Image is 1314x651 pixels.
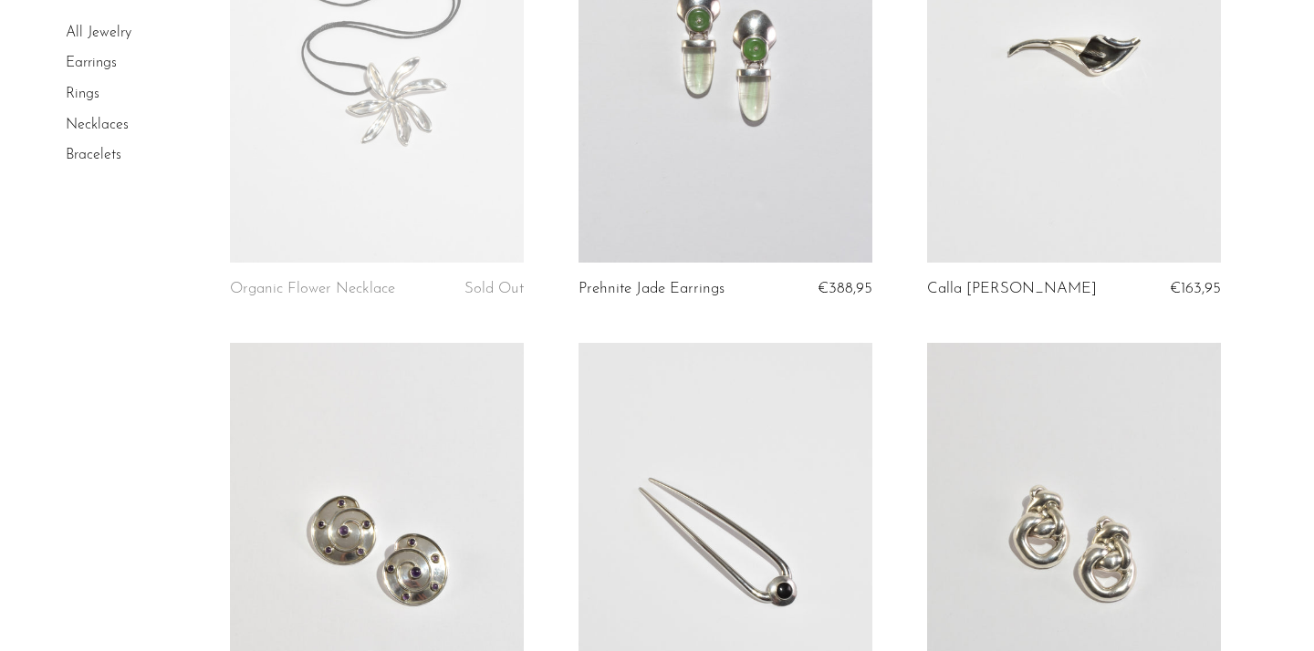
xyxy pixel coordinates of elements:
[230,281,395,297] a: Organic Flower Necklace
[818,281,872,296] span: €388,95
[927,281,1097,297] a: Calla [PERSON_NAME]
[66,148,121,162] a: Bracelets
[66,26,131,40] a: All Jewelry
[66,87,99,101] a: Rings
[579,281,725,297] a: Prehnite Jade Earrings
[464,281,524,296] span: Sold Out
[66,118,129,132] a: Necklaces
[66,57,117,71] a: Earrings
[1170,281,1221,296] span: €163,95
